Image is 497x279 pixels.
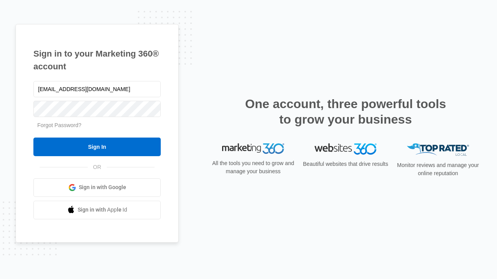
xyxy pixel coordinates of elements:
[407,143,469,156] img: Top Rated Local
[33,47,161,73] h1: Sign in to your Marketing 360® account
[394,161,481,177] p: Monitor reviews and manage your online reputation
[37,122,82,128] a: Forgot Password?
[243,96,448,127] h2: One account, three powerful tools to grow your business
[88,163,107,171] span: OR
[33,81,161,97] input: Email
[33,201,161,219] a: Sign in with Apple Id
[79,183,126,191] span: Sign in with Google
[78,206,127,214] span: Sign in with Apple Id
[315,143,377,155] img: Websites 360
[33,178,161,197] a: Sign in with Google
[210,159,297,176] p: All the tools you need to grow and manage your business
[222,143,284,154] img: Marketing 360
[302,160,389,168] p: Beautiful websites that drive results
[33,138,161,156] input: Sign In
